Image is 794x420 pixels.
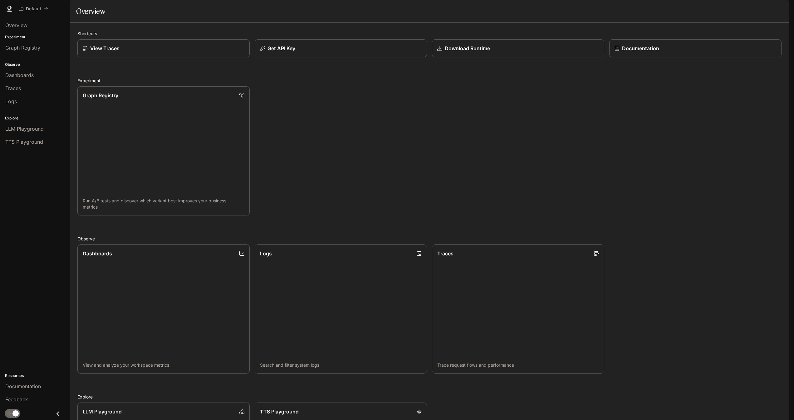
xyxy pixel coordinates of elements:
[26,6,41,12] p: Default
[83,408,122,415] p: LLM Playground
[437,250,453,257] p: Traces
[83,250,112,257] p: Dashboards
[432,244,604,374] a: TracesTrace request flows and performance
[77,86,250,215] a: Graph RegistryRun A/B tests and discover which variant best improves your business metrics
[445,45,490,52] p: Download Runtime
[77,30,782,37] h2: Shortcuts
[77,393,782,400] h2: Explore
[609,39,782,57] a: Documentation
[255,39,427,57] button: Get API Key
[77,235,782,242] h2: Observe
[267,45,295,52] p: Get API Key
[260,362,422,368] p: Search and filter system logs
[432,39,604,57] a: Download Runtime
[90,45,120,52] p: View Traces
[77,39,250,57] a: View Traces
[260,250,272,257] p: Logs
[77,244,250,374] a: DashboardsView and analyze your workspace metrics
[437,362,599,368] p: Trace request flows and performance
[622,45,659,52] p: Documentation
[255,244,427,374] a: LogsSearch and filter system logs
[77,77,782,84] h2: Experiment
[83,362,244,368] p: View and analyze your workspace metrics
[260,408,299,415] p: TTS Playground
[83,92,118,99] p: Graph Registry
[83,198,244,210] p: Run A/B tests and discover which variant best improves your business metrics
[76,5,105,17] h1: Overview
[16,2,51,15] button: All workspaces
